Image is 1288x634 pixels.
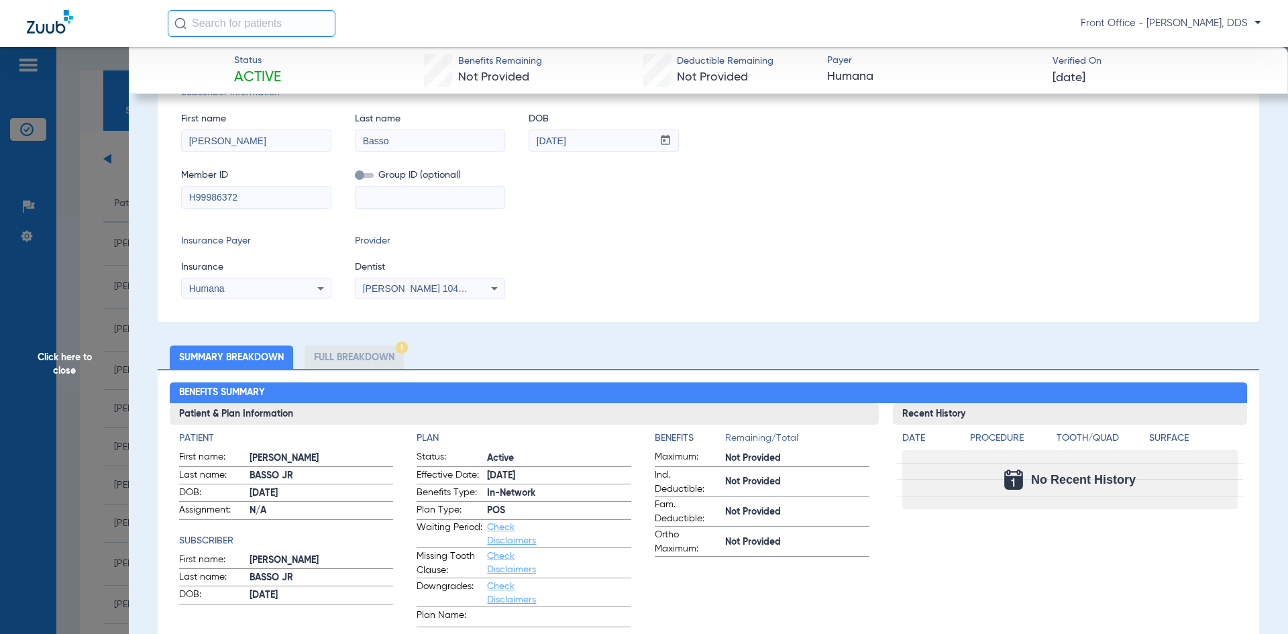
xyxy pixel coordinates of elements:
h4: Procedure [970,431,1052,445]
span: In-Network [487,486,631,500]
h4: Subscriber [179,534,394,548]
input: Search for patients [168,10,335,37]
span: Humana [827,68,1041,85]
span: BASSO JR [250,571,394,585]
h4: Surface [1149,431,1238,445]
app-breakdown-title: Date [902,431,959,450]
span: Ind. Deductible: [655,468,720,496]
span: [PERSON_NAME] [250,553,394,568]
span: First name: [179,553,245,569]
span: First name [181,112,331,126]
span: Not Provided [725,452,869,466]
span: Effective Date: [417,468,482,484]
img: Hazard [396,341,408,354]
span: Provider [355,234,505,248]
span: Deductible Remaining [677,54,773,68]
span: [PERSON_NAME] [250,452,394,466]
iframe: Chat Widget [1221,570,1288,634]
span: Ortho Maximum: [655,528,720,556]
span: [DATE] [250,588,394,602]
img: Zuub Logo [27,10,73,34]
span: Status [234,54,281,68]
a: Check Disclaimers [487,551,536,574]
span: Status: [417,450,482,466]
span: Missing Tooth Clause: [417,549,482,578]
a: Check Disclaimers [487,582,536,604]
h4: Benefits [655,431,725,445]
span: First name: [179,450,245,466]
span: Not Provided [458,71,529,83]
span: Not Provided [725,535,869,549]
span: Remaining/Total [725,431,869,450]
button: Open calendar [653,130,679,152]
h4: Plan [417,431,631,445]
span: Benefits Remaining [458,54,542,68]
span: Plan Type: [417,503,482,519]
h2: Benefits Summary [170,382,1248,404]
span: [DATE] [1053,70,1085,87]
h3: Patient & Plan Information [170,403,879,425]
app-breakdown-title: Tooth/Quad [1057,431,1145,450]
h4: Patient [179,431,394,445]
span: Group ID (optional) [355,168,505,182]
span: Member ID [181,168,331,182]
span: DOB: [179,588,245,604]
span: Active [234,68,281,87]
span: Not Provided [677,71,748,83]
span: No Recent History [1031,473,1136,486]
span: [DATE] [250,486,394,500]
app-breakdown-title: Benefits [655,431,725,450]
span: Fam. Deductible: [655,498,720,526]
h4: Date [902,431,959,445]
span: Insurance Payer [181,234,331,248]
span: DOB: [179,486,245,502]
span: Humana [189,283,225,294]
span: Insurance [181,260,331,274]
span: POS [487,504,631,518]
span: Last name: [179,468,245,484]
span: Payer [827,54,1041,68]
h4: Tooth/Quad [1057,431,1145,445]
span: N/A [250,504,394,518]
span: Last name: [179,570,245,586]
span: Downgrades: [417,580,482,606]
span: Dentist [355,260,505,274]
h3: Recent History [893,403,1248,425]
span: Front Office - [PERSON_NAME], DDS [1081,17,1261,30]
img: Calendar [1004,470,1023,490]
span: [DATE] [487,469,631,483]
img: Search Icon [174,17,186,30]
app-breakdown-title: Procedure [970,431,1052,450]
li: Full Breakdown [305,346,404,369]
span: Not Provided [725,505,869,519]
span: Not Provided [725,475,869,489]
span: Plan Name: [417,609,482,627]
li: Summary Breakdown [170,346,293,369]
span: Waiting Period: [417,521,482,547]
span: Assignment: [179,503,245,519]
a: Check Disclaimers [487,523,536,545]
span: DOB [529,112,679,126]
app-breakdown-title: Surface [1149,431,1238,450]
span: BASSO JR [250,469,394,483]
span: Benefits Type: [417,486,482,502]
span: Last name [355,112,505,126]
span: Maximum: [655,450,720,466]
span: Verified On [1053,54,1267,68]
span: Active [487,452,631,466]
span: [PERSON_NAME] 1043662844 [363,283,495,294]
